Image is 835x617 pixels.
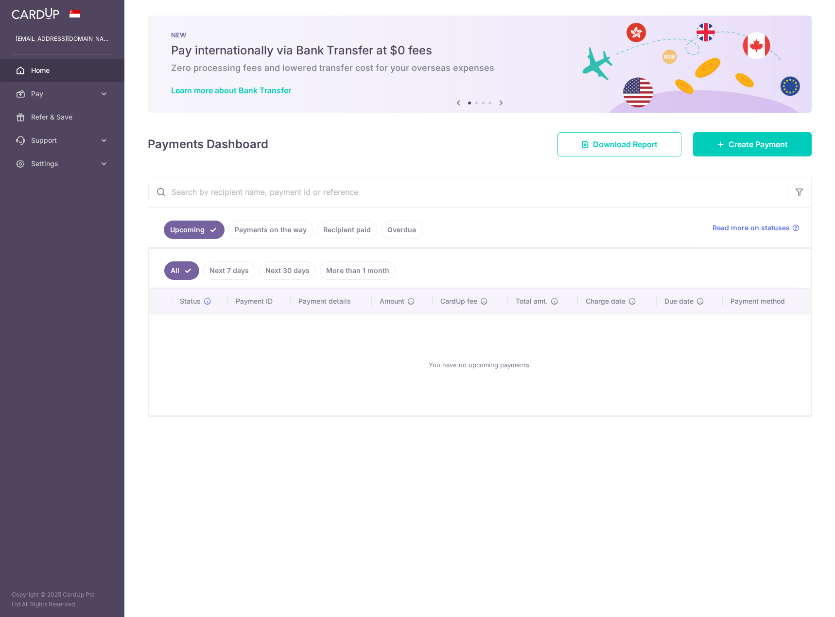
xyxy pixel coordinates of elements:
[171,86,291,95] a: Learn more about Bank Transfer
[729,138,788,150] span: Create Payment
[164,261,199,280] a: All
[148,176,788,207] input: Search by recipient name, payment id or reference
[320,261,396,280] a: More than 1 month
[31,136,95,145] span: Support
[440,296,477,306] span: CardUp fee
[228,221,313,239] a: Payments on the way
[171,31,788,39] p: NEW
[291,289,372,314] th: Payment details
[557,132,681,156] a: Download Report
[16,34,109,44] p: [EMAIL_ADDRESS][DOMAIN_NAME]
[516,296,548,306] span: Total amt.
[31,89,95,99] span: Pay
[164,221,225,239] a: Upcoming
[713,223,790,233] span: Read more on statuses
[12,8,59,19] img: CardUp
[693,132,812,156] a: Create Payment
[723,289,811,314] th: Payment method
[148,16,812,113] img: Bank transfer banner
[180,296,201,306] span: Status
[31,112,95,122] span: Refer & Save
[593,138,658,150] span: Download Report
[31,159,95,169] span: Settings
[171,62,788,74] h6: Zero processing fees and lowered transfer cost for your overseas expenses
[148,136,268,153] h4: Payments Dashboard
[586,296,626,306] span: Charge date
[381,221,422,239] a: Overdue
[171,43,788,58] h5: Pay internationally via Bank Transfer at $0 fees
[160,322,799,408] div: You have no upcoming payments.
[259,261,316,280] a: Next 30 days
[317,221,377,239] a: Recipient paid
[203,261,255,280] a: Next 7 days
[380,296,404,306] span: Amount
[31,66,95,75] span: Home
[228,289,291,314] th: Payment ID
[713,223,800,233] a: Read more on statuses
[664,296,694,306] span: Due date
